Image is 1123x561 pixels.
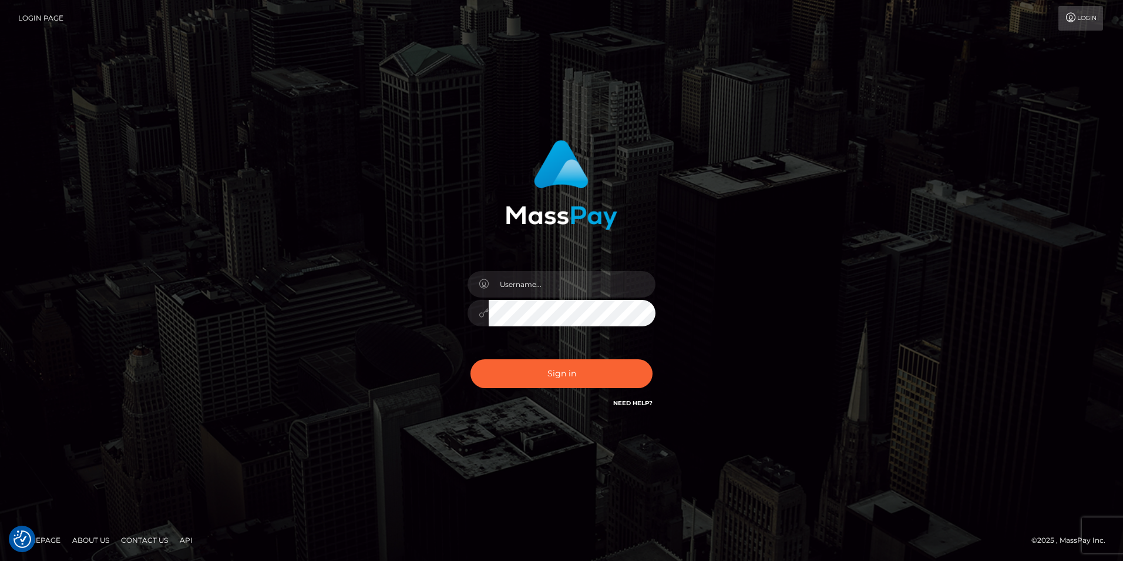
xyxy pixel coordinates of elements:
[613,399,653,407] a: Need Help?
[14,530,31,548] img: Revisit consent button
[1058,6,1103,31] a: Login
[489,271,655,298] input: Username...
[470,359,653,388] button: Sign in
[14,530,31,548] button: Consent Preferences
[175,531,197,549] a: API
[68,531,114,549] a: About Us
[506,140,617,230] img: MassPay Login
[1031,534,1114,547] div: © 2025 , MassPay Inc.
[18,6,63,31] a: Login Page
[116,531,173,549] a: Contact Us
[13,531,65,549] a: Homepage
